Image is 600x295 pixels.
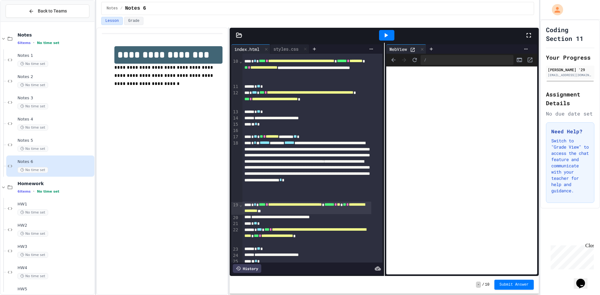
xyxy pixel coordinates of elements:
[17,138,93,143] span: Notes 5
[101,17,123,25] button: Lesson
[17,146,48,152] span: No time set
[17,41,31,45] span: 6 items
[2,2,43,40] div: Chat with us now!Close
[17,117,93,122] span: Notes 4
[17,32,93,38] span: Notes
[124,17,143,25] button: Grade
[17,53,93,58] span: Notes 1
[231,109,239,115] div: 13
[37,41,59,45] span: No time set
[545,2,565,17] div: My Account
[231,58,239,84] div: 10
[17,181,93,186] span: Homework
[38,8,67,14] span: Back to Teams
[548,67,592,72] div: [PERSON_NAME] '29
[546,25,594,43] h1: Coding Section 11
[120,6,122,11] span: /
[546,90,594,107] h2: Assignment Details
[546,110,594,117] div: No due date set
[231,134,239,140] div: 17
[231,221,239,227] div: 21
[494,280,534,290] button: Submit Answer
[499,282,529,287] span: Submit Answer
[17,103,48,109] span: No time set
[482,282,484,287] span: /
[231,246,239,253] div: 23
[17,202,93,207] span: HW1
[37,189,59,194] span: No time set
[17,252,48,258] span: No time set
[17,82,48,88] span: No time set
[233,264,261,273] div: History
[17,223,93,228] span: HW2
[17,167,48,173] span: No time set
[231,90,239,109] div: 12
[17,96,93,101] span: Notes 3
[548,73,592,77] div: [EMAIL_ADDRESS][DOMAIN_NAME]
[386,66,537,275] iframe: Web Preview
[485,282,489,287] span: 10
[231,115,239,121] div: 14
[476,282,481,288] span: -
[239,59,242,64] span: Fold line
[231,121,239,128] div: 15
[421,55,513,65] div: /
[6,4,89,18] button: Back to Teams
[17,273,48,279] span: No time set
[17,244,93,249] span: HW3
[551,128,589,135] h3: Need Help?
[17,287,93,292] span: HW5
[231,253,239,259] div: 24
[17,61,48,67] span: No time set
[239,202,242,207] span: Fold line
[33,40,34,45] span: •
[17,125,48,130] span: No time set
[17,231,48,237] span: No time set
[231,215,239,221] div: 20
[231,128,239,134] div: 16
[125,5,146,12] span: Notes 6
[525,55,535,65] button: Open in new tab
[231,227,239,246] div: 22
[231,258,239,265] div: 25
[231,44,270,54] div: index.html
[548,243,594,269] iframe: chat widget
[17,209,48,215] span: No time set
[17,159,93,165] span: Notes 6
[17,189,31,194] span: 6 items
[574,270,594,289] iframe: chat widget
[399,55,409,65] span: Forward
[33,189,34,194] span: •
[515,55,524,65] button: Console
[546,53,594,62] h2: Your Progress
[231,84,239,90] div: 11
[231,46,262,52] div: index.html
[231,140,239,202] div: 18
[17,265,93,271] span: HW4
[389,55,398,65] span: Back
[410,55,419,65] button: Refresh
[551,138,589,194] p: Switch to "Grade View" to access the chat feature and communicate with your teacher for help and ...
[386,44,426,54] div: WebView
[17,74,93,80] span: Notes 2
[107,6,118,11] span: Notes
[386,46,410,52] div: WebView
[231,202,239,215] div: 19
[270,44,309,54] div: styles.css
[270,46,302,52] div: styles.css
